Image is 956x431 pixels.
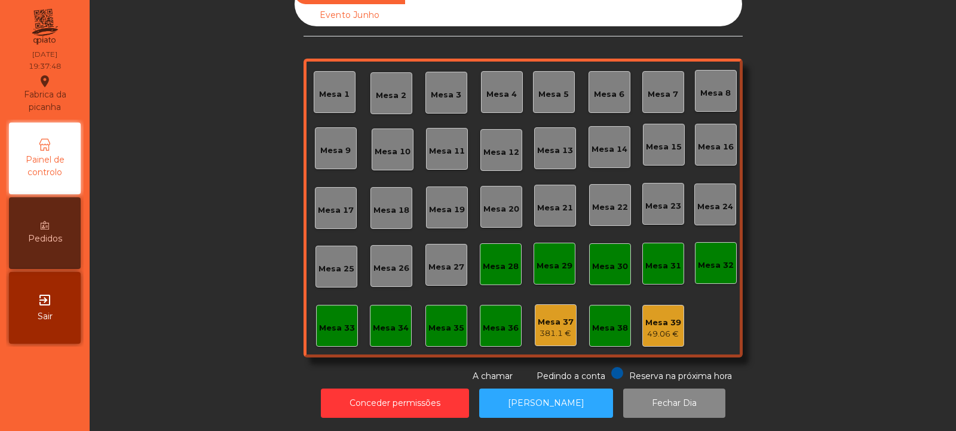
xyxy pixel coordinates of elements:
div: Mesa 37 [538,316,574,328]
div: Mesa 11 [429,145,465,157]
div: Mesa 4 [486,88,517,100]
span: Reserva na próxima hora [629,371,732,381]
div: 19:37:48 [29,61,61,72]
span: Sair [38,310,53,323]
div: Mesa 19 [429,204,465,216]
div: Mesa 20 [483,203,519,215]
div: Mesa 38 [592,322,628,334]
div: Mesa 6 [594,88,624,100]
button: Conceder permissões [321,389,469,418]
div: Mesa 30 [592,261,628,273]
div: 49.06 € [645,328,681,340]
div: Mesa 12 [483,146,519,158]
div: Mesa 35 [428,322,464,334]
div: Mesa 27 [428,261,464,273]
div: Mesa 22 [592,201,628,213]
div: Mesa 24 [697,201,733,213]
div: Mesa 9 [320,145,351,157]
div: Mesa 5 [538,88,569,100]
div: Mesa 25 [318,263,354,275]
div: Mesa 10 [375,146,410,158]
div: Mesa 15 [646,141,682,153]
div: Mesa 21 [537,202,573,214]
span: Painel de controlo [12,154,78,179]
div: Mesa 26 [373,262,409,274]
div: Mesa 13 [537,145,573,157]
div: Mesa 18 [373,204,409,216]
span: Pedidos [28,233,62,245]
div: Evento Junho [295,4,405,26]
div: Mesa 8 [700,87,731,99]
div: Mesa 39 [645,317,681,329]
div: [DATE] [32,49,57,60]
span: Pedindo a conta [537,371,605,381]
div: Mesa 32 [698,259,734,271]
div: Mesa 7 [648,88,678,100]
div: Mesa 23 [645,200,681,212]
button: Fechar Dia [623,389,725,418]
i: exit_to_app [38,293,52,307]
div: 381.1 € [538,328,574,340]
i: location_on [38,74,52,88]
button: [PERSON_NAME] [479,389,613,418]
div: Mesa 33 [319,322,355,334]
div: Mesa 29 [537,260,572,272]
div: Mesa 2 [376,90,406,102]
div: Fabrica da picanha [10,74,80,114]
div: Mesa 31 [645,260,681,272]
div: Mesa 1 [319,88,350,100]
img: qpiato [30,6,59,48]
span: A chamar [473,371,513,381]
div: Mesa 17 [318,204,354,216]
div: Mesa 36 [483,322,519,334]
div: Mesa 34 [373,322,409,334]
div: Mesa 14 [592,143,627,155]
div: Mesa 3 [431,89,461,101]
div: Mesa 28 [483,261,519,273]
div: Mesa 16 [698,141,734,153]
